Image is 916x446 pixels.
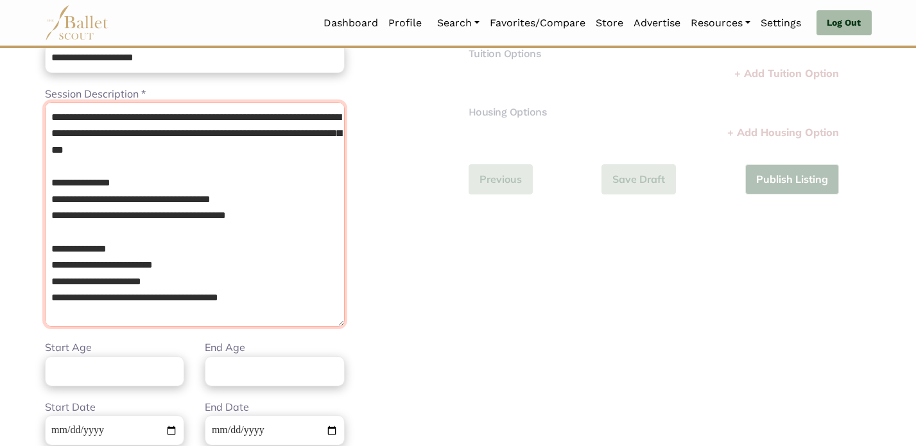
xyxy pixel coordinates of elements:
[432,10,485,37] a: Search
[591,10,628,37] a: Store
[205,399,249,416] label: End Date
[628,10,686,37] a: Advertise
[817,10,871,36] a: Log Out
[45,399,96,416] label: Start Date
[686,10,756,37] a: Resources
[45,86,146,103] label: Session Description *
[756,10,806,37] a: Settings
[205,339,245,356] label: End Age
[383,10,427,37] a: Profile
[318,10,383,37] a: Dashboard
[485,10,591,37] a: Favorites/Compare
[45,339,92,356] label: Start Age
